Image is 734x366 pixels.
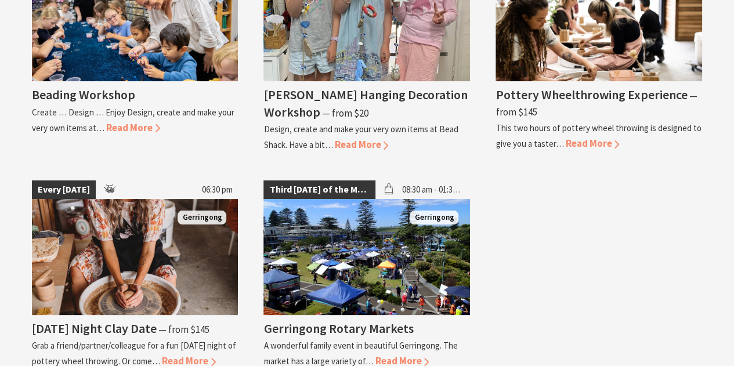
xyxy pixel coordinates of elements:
span: Read More [565,137,619,150]
span: ⁠— from $20 [321,107,368,119]
span: Read More [334,138,388,151]
h4: Pottery Wheelthrowing Experience [496,86,687,103]
p: This two hours of pottery wheel throwing is designed to give you a taster… [496,122,701,149]
span: 06:30 pm [196,180,238,199]
p: Create … Design … Enjoy Design, create and make your very own items at… [32,107,234,133]
span: ⁠— from $145 [496,89,697,118]
img: Photo shows female sitting at pottery wheel with hands on a ball of clay [32,199,238,315]
span: 08:30 am - 01:30 pm [396,180,471,199]
h4: [DATE] Night Clay Date [32,320,157,336]
img: Christmas Market and Street Parade [263,199,470,315]
span: Gerringong [410,211,458,225]
span: Third [DATE] of the Month [263,180,375,199]
h4: Beading Workshop [32,86,135,103]
h4: [PERSON_NAME] Hanging Decoration Workshop [263,86,467,119]
span: Read More [106,121,160,134]
span: Gerringong [178,211,226,225]
p: Design, create and make your very own items at Bead Shack. Have a bit… [263,124,458,150]
h4: Gerringong Rotary Markets [263,320,413,336]
span: ⁠— from $145 [158,323,209,336]
span: Every [DATE] [32,180,96,199]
